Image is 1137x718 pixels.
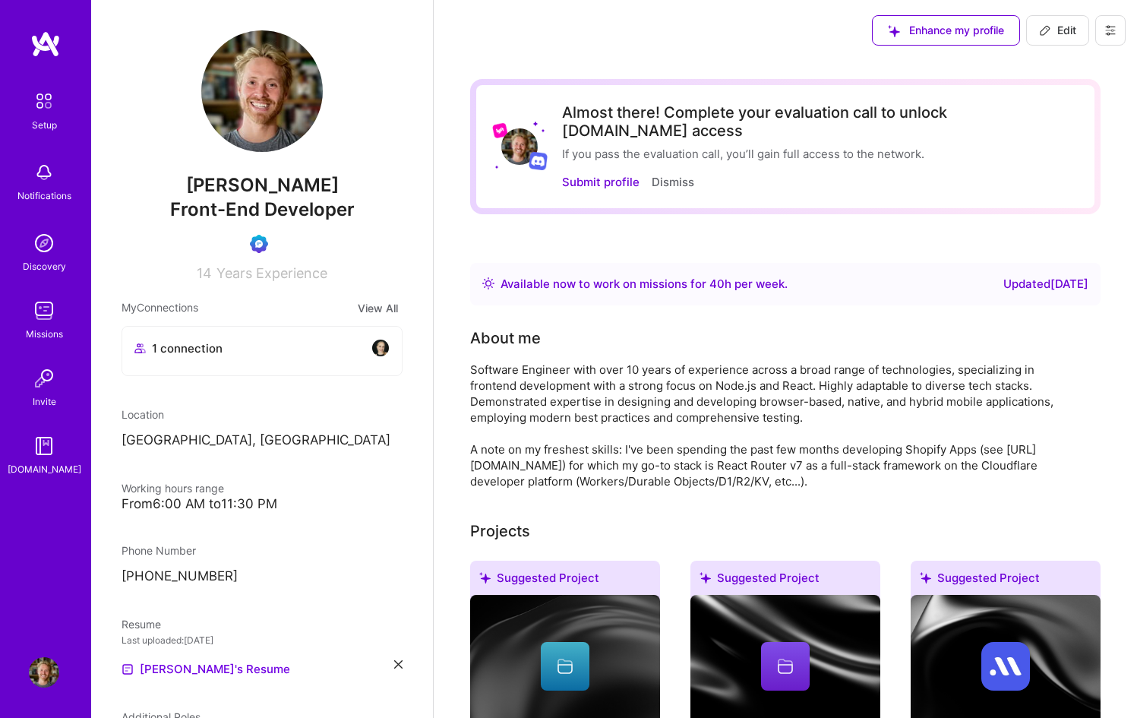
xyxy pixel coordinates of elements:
span: 14 [197,265,212,281]
button: View All [353,299,403,317]
img: Lyft logo [492,122,508,138]
img: avatar [371,339,390,357]
div: Software Engineer with over 10 years of experience across a broad range of technologies, speciali... [470,362,1078,489]
div: Suggested Project [690,561,880,601]
div: Discovery [23,258,66,274]
button: 1 connectionavatar [122,326,403,376]
img: setup [28,85,60,117]
div: Last uploaded: [DATE] [122,632,403,648]
a: [PERSON_NAME]'s Resume [122,660,290,678]
div: Updated [DATE] [1003,275,1088,293]
div: Available now to work on missions for h per week . [501,275,788,293]
div: Missions [26,326,63,342]
img: Evaluation Call Booked [250,235,268,253]
i: icon SuggestedTeams [479,572,491,584]
div: [DOMAIN_NAME] [8,461,81,477]
div: About me [470,327,541,350]
div: Projects [470,520,530,542]
div: From 6:00 AM to 11:30 PM [122,496,403,512]
img: User Avatar [29,657,59,688]
div: Almost there! Complete your evaluation call to unlock [DOMAIN_NAME] access [562,103,1076,140]
img: User Avatar [201,30,323,152]
span: Phone Number [122,544,196,557]
button: Dismiss [652,174,694,190]
div: Suggested Project [470,561,660,601]
span: 40 [709,277,725,291]
div: Notifications [17,188,71,204]
div: Location [122,406,403,422]
span: Edit [1039,23,1076,38]
img: Invite [29,363,59,394]
img: Resume [122,663,134,675]
div: Suggested Project [911,561,1101,601]
img: User Avatar [501,128,538,165]
i: icon Close [394,660,403,669]
a: User Avatar [25,657,63,688]
div: Invite [33,394,56,410]
img: guide book [29,431,59,461]
img: teamwork [29,296,59,326]
span: Resume [122,618,161,631]
span: My Connections [122,299,198,317]
p: [PHONE_NUMBER] [122,568,403,586]
img: Discord logo [529,151,548,170]
span: Front-End Developer [170,198,355,220]
img: Company logo [981,642,1030,691]
img: Availability [482,277,494,289]
img: logo [30,30,61,58]
img: bell [29,157,59,188]
div: If you pass the evaluation call, you’ll gain full access to the network. [562,146,1076,162]
button: Edit [1026,15,1089,46]
span: 1 connection [152,340,223,356]
span: [PERSON_NAME] [122,174,403,197]
p: [GEOGRAPHIC_DATA], [GEOGRAPHIC_DATA] [122,432,403,450]
button: Submit profile [562,174,640,190]
i: icon SuggestedTeams [700,572,711,584]
i: icon Collaborator [134,343,146,354]
span: Working hours range [122,482,224,495]
div: Setup [32,117,57,133]
span: Years Experience [216,265,327,281]
i: icon SuggestedTeams [920,572,931,584]
img: discovery [29,228,59,258]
